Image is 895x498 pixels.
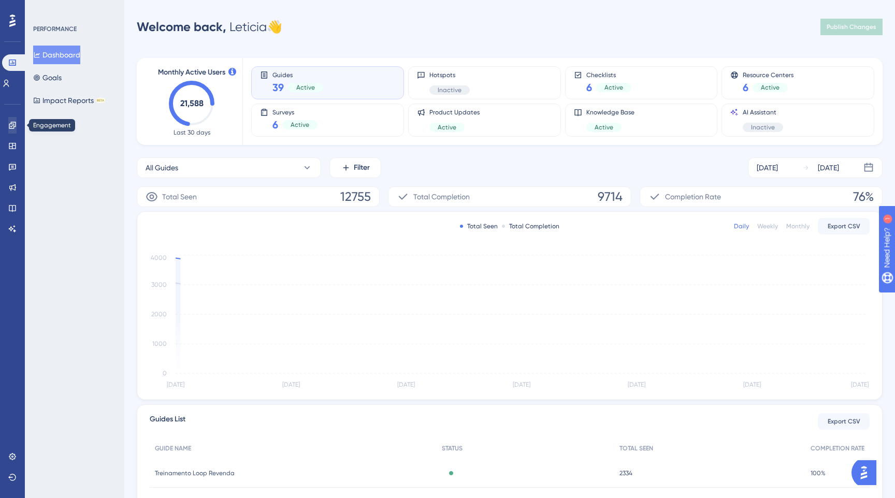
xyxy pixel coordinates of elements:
span: Resource Centers [743,71,793,78]
span: 76% [853,188,874,205]
span: Inactive [438,86,461,94]
span: Export CSV [828,222,860,230]
span: Completion Rate [665,191,721,203]
span: Publish Changes [827,23,876,31]
span: GUIDE NAME [155,444,191,452]
text: 21,588 [180,98,204,108]
span: All Guides [146,162,178,174]
div: [DATE] [818,162,839,174]
div: Total Seen [460,222,498,230]
span: 6 [586,80,592,95]
tspan: [DATE] [397,381,415,388]
span: Knowledge Base [586,108,634,116]
tspan: [DATE] [167,381,184,388]
span: 39 [272,80,284,95]
span: Product Updates [429,108,480,116]
button: Export CSV [818,413,870,430]
span: Active [291,121,309,129]
span: Active [604,83,623,92]
div: Monthly [786,222,810,230]
div: Leticia 👋 [137,19,282,35]
div: [DATE] [757,162,778,174]
span: 6 [743,80,748,95]
span: Monthly Active Users [158,66,225,79]
span: Filter [354,162,370,174]
span: Active [595,123,613,131]
iframe: UserGuiding AI Assistant Launcher [851,457,883,488]
span: Welcome back, [137,19,226,34]
span: Guides List [150,413,185,430]
button: All Guides [137,157,321,178]
button: Export CSV [818,218,870,235]
tspan: [DATE] [851,381,869,388]
div: Weekly [757,222,778,230]
tspan: 4000 [151,254,167,261]
tspan: 1000 [152,340,167,347]
span: Total Seen [162,191,197,203]
span: Checklists [586,71,631,78]
div: Total Completion [502,222,559,230]
tspan: [DATE] [282,381,300,388]
span: 2334 [619,469,632,477]
span: AI Assistant [743,108,783,116]
span: Guides [272,71,323,78]
button: Dashboard [33,46,80,64]
div: Daily [734,222,749,230]
span: Treinamento Loop Revenda [155,469,235,477]
span: 9714 [598,188,623,205]
span: Export CSV [828,417,860,426]
div: PERFORMANCE [33,25,77,33]
div: 1 [72,5,75,13]
span: STATUS [442,444,463,452]
div: BETA [96,98,105,103]
button: Filter [329,157,381,178]
span: Active [761,83,779,92]
tspan: [DATE] [743,381,761,388]
tspan: 0 [163,370,167,377]
span: COMPLETION RATE [811,444,864,452]
span: 100% [811,469,826,477]
span: Active [296,83,315,92]
button: Publish Changes [820,19,883,35]
span: Last 30 days [174,128,210,137]
tspan: [DATE] [513,381,530,388]
span: Hotspots [429,71,470,79]
span: 6 [272,118,278,132]
span: Active [438,123,456,131]
span: Need Help? [24,3,65,15]
tspan: 2000 [151,311,167,318]
tspan: [DATE] [628,381,645,388]
button: Impact ReportsBETA [33,91,105,110]
button: Goals [33,68,62,87]
span: TOTAL SEEN [619,444,653,452]
span: Total Completion [413,191,470,203]
span: 12755 [340,188,371,205]
tspan: 3000 [151,281,167,288]
span: Inactive [751,123,775,131]
span: Surveys [272,108,317,115]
